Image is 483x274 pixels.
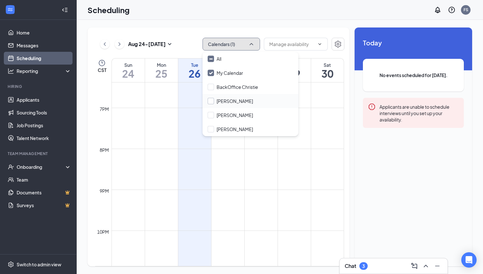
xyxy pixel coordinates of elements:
span: CST [98,67,106,73]
button: ChevronRight [115,39,124,49]
a: Home [17,26,71,39]
svg: SmallChevronDown [166,40,173,48]
span: No events scheduled for [DATE]. [376,72,451,79]
span: Today [363,38,464,48]
svg: Notifications [434,6,441,14]
h3: Chat [345,262,356,270]
div: 9pm [98,187,110,194]
div: Onboarding [17,164,66,170]
div: Sat [311,62,344,68]
a: August 26, 2025 [178,59,211,82]
a: August 30, 2025 [311,59,344,82]
svg: WorkstreamLogo [7,6,13,13]
div: 7pm [98,106,110,113]
svg: Settings [334,40,342,48]
a: Talent Network [17,132,71,145]
svg: ChevronUp [248,41,255,47]
svg: Collapse [62,7,68,13]
a: Sourcing Tools [17,106,71,119]
svg: Minimize [433,262,441,270]
a: Team [17,173,71,186]
div: 10pm [96,228,110,235]
a: Scheduling [17,52,71,65]
svg: Error [368,103,376,111]
h1: 24 [112,68,145,79]
svg: QuestionInfo [448,6,456,14]
h1: Scheduling [88,4,130,15]
button: ComposeMessage [409,261,419,271]
a: August 24, 2025 [112,59,145,82]
button: ChevronLeft [100,39,110,49]
a: Applicants [17,93,71,106]
button: Settings [332,38,344,51]
a: DocumentsCrown [17,186,71,199]
svg: Clock [98,59,106,67]
h1: 25 [145,68,178,79]
div: Reporting [17,68,72,74]
a: SurveysCrown [17,199,71,212]
a: August 25, 2025 [145,59,178,82]
input: Manage availability [269,41,315,48]
div: Sun [112,62,145,68]
svg: ChevronDown [317,42,322,47]
svg: UserCheck [8,164,14,170]
svg: Settings [8,261,14,268]
svg: ChevronLeft [102,40,108,48]
div: FS [464,7,468,12]
div: Team Management [8,151,70,156]
div: 3 [362,263,365,269]
div: Mon [145,62,178,68]
button: Calendars (1)ChevronUp [203,38,260,51]
div: Open Intercom Messenger [461,252,477,268]
svg: ComposeMessage [410,262,418,270]
div: Applicants are unable to schedule interviews until you set up your availability. [379,103,459,123]
div: 8pm [98,146,110,153]
button: ChevronUp [421,261,431,271]
button: Minimize [432,261,442,271]
div: Switch to admin view [17,261,61,268]
h1: 26 [178,68,211,79]
div: Hiring [8,84,70,89]
svg: Analysis [8,68,14,74]
svg: ChevronUp [422,262,430,270]
h1: 30 [311,68,344,79]
h3: Aug 24 - [DATE] [128,41,166,48]
div: Tue [178,62,211,68]
a: Messages [17,39,71,52]
a: Job Postings [17,119,71,132]
svg: ChevronRight [116,40,123,48]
